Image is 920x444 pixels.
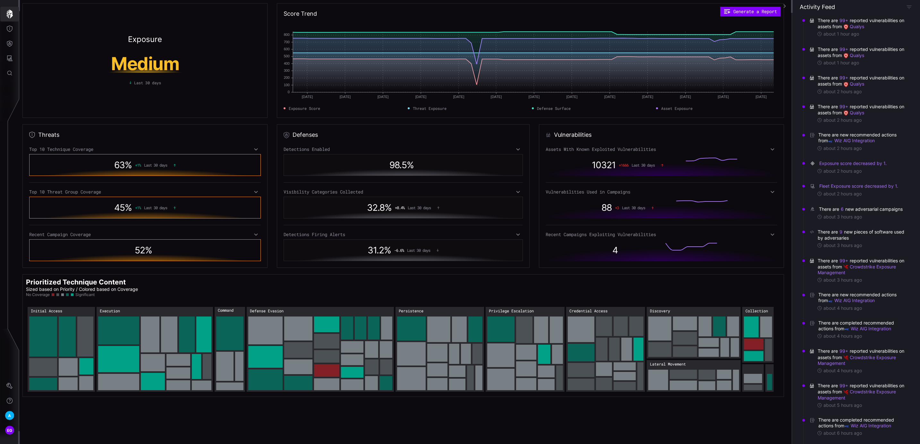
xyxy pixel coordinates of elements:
span: There are reported vulnerabilities on assets from [818,258,906,276]
button: Exposure score decreased by 1. [819,160,887,167]
text: [DATE] [453,95,464,99]
rect: Defense Evasion → Defense Evasion:Modify Registry: 61 [284,317,312,341]
a: Wiz AIG Integration [828,138,875,143]
text: [DATE] [604,95,616,99]
text: 700 [284,40,289,44]
button: 9 [839,229,843,235]
span: + 8.4 % [395,205,405,210]
rect: Privilege Escalation → Privilege Escalation:Hijack Execution Flow: 21 [552,345,563,364]
span: Last 30 days [144,205,167,210]
rect: Credential Access → Credential Access:Password Guessing: 18 [637,362,643,390]
rect: Credential Access → Credential Access:Password Spraying: 36 [568,363,594,377]
text: [DATE] [642,95,653,99]
rect: Execution → Execution:Scheduled Task: 54 [161,317,177,352]
rect: Credential Access → Credential Access:Brute Force: 27 [614,317,628,336]
div: Top 10 Technique Coverage [29,146,261,152]
div: Recent Campaigns Exploiting Vulnerabilities [546,232,777,237]
rect: Privilege Escalation → Privilege Escalation:Abuse Elevation Control Mechanism: 29 [516,361,536,376]
div: Recent Campaign Coverage [29,232,261,237]
text: [DATE] [718,95,729,99]
time: about 2 hours ago [823,117,862,123]
rect: Execution: 691 [97,307,213,392]
text: [DATE] [756,95,767,99]
rect: Privilege Escalation → Privilege Escalation:Local Accounts: 20 [538,366,555,377]
rect: Persistence → Persistence:Valid Accounts: 63 [397,317,426,341]
text: [DATE] [302,95,313,99]
rect: Defense Evasion → Defense Evasion:Mshta: 26 [368,317,379,340]
rect: Defense Evasion → Defense Evasion:System Binary Proxy Execution: 39 [284,359,312,374]
span: A [8,412,11,419]
span: No Coverage [26,292,50,297]
rect: Initial Access → Initial Access:Cloud Accounts: 24 [59,377,78,390]
rect: Privilege Escalation → Privilege Escalation:Cloud Accounts: 24 [516,378,536,390]
button: 99+ [839,348,848,354]
rect: Credential Access → Credential Access:LSASS Memory: 62 [568,317,594,342]
span: 32.8 % [367,202,392,213]
rect: Lateral Movement → Lateral Movement:Remote Desktop Protocol: 50 [648,370,668,390]
rect: Defense Evasion → Defense Evasion:Msiexec: 18 [379,376,392,390]
button: Fleet Exposure score decreased by 1. [819,183,899,189]
div: There are new pieces of software used by adversaries [818,229,906,241]
rect: Discovery → Discovery:Remote System Discovery: 33 [673,332,697,345]
rect: Discovery → Discovery:Domain Account: 35 [673,317,697,330]
rect: Discovery → Discovery:System Network Configuration Discovery: 27 [713,317,726,336]
span: Defense Surface [537,105,571,111]
img: Wiz [844,423,849,429]
rect: Execution → Execution:Command and Scripting Interpreter: 50 [196,317,211,352]
text: 400 [284,62,289,65]
span: Asset Exposure [661,105,693,111]
rect: Persistence → Persistence:Account Manipulation: 36 [452,317,467,342]
span: + 1 % [135,163,141,167]
rect: Execution → Execution:Exploitation for Client Execution: 39 [141,354,165,371]
span: There are reported vulnerabilities on assets from [818,382,906,401]
rect: Persistence → Persistence:Local Accounts: 20 [461,344,471,364]
text: [DATE] [680,95,691,99]
span: 10321 [592,160,616,170]
rect: Persistence → Persistence:Web Shell: 26 [427,363,447,376]
rect: Defense Evasion → Defense Evasion:Clear Linux or Mac System Logs: 25 [381,317,392,340]
div: Detections Firing Alerts [284,232,523,237]
a: Qualys [843,110,864,115]
span: Threat Exposure [413,105,447,111]
a: Crowdstrike Exposure Management [818,389,897,400]
img: Wiz [828,139,833,144]
rect: Discovery → Discovery:System Information Discovery: 56 [648,317,671,341]
rect: Execution → Execution:Service Execution: 26 [166,367,190,379]
span: There are reported vulnerabilities on assets from [818,75,906,87]
rect: Impact → Impact:Inhibit System Recovery: 20 [767,374,772,390]
text: 800 [284,33,289,37]
time: about 3 hours ago [823,214,862,220]
h2: Threats [38,131,59,139]
rect: Lateral Movement → Lateral Movement:SMB/Windows Admin Shares: 34 [670,381,697,390]
span: Exposure Score [289,105,320,111]
text: 0 [288,90,290,94]
img: Qualys VMDR [843,53,848,58]
rect: Credential Access → Credential Access:Adversary-in-the-Middle: 19 [614,382,636,390]
a: Qualys [843,53,864,58]
rect: Discovery → Discovery:Domain Trust Discovery: 19 [699,349,719,357]
rect: Exfiltration → Exfiltration:Exfiltration Over Alternative Protocol: 18 [744,385,762,390]
text: [DATE] [378,95,389,99]
rect: Defense Evasion → Defense Evasion:Abuse Elevation Control Mechanism: 29 [314,378,339,390]
rect: Privilege Escalation → Privilege Escalation:Exploitation for Privilege Escalation: 29 [516,345,536,360]
span: Significant [75,292,95,297]
span: There are reported vulnerabilities on assets from [818,17,906,29]
rect: Defense Evasion → Defense Evasion:Disable or Modify System Firewall: 30 [314,364,339,377]
button: 99+ [839,75,848,81]
img: Wiz [828,299,833,304]
a: Wiz AIG Integration [844,326,891,331]
span: Last 30 days [144,163,167,167]
rect: Privilege Escalation → Privilege Escalation:Registry Run Keys / Startup Folder: 60 [487,343,515,367]
rect: Persistence → Persistence:Create Account: 18 [475,366,482,390]
div: Assets With Known Exploited Vulnerabilities [546,146,777,152]
time: about 3 hours ago [823,277,862,283]
text: 500 [284,54,289,58]
rect: Collection → Collection:Keylogging: 23 [744,351,763,361]
span: Last 30 days [408,205,431,210]
button: A [0,408,19,423]
rect: Initial Access → Initial Access:Phishing: 23 [79,358,93,374]
rect: Discovery → Discovery:File and Directory Discovery: 27 [699,317,711,336]
text: 300 [284,69,289,72]
rect: Persistence → Persistence:Windows Service: 34 [427,344,447,362]
rect: Defense Evasion → Defense Evasion:BITS Jobs: 20 [365,359,379,374]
